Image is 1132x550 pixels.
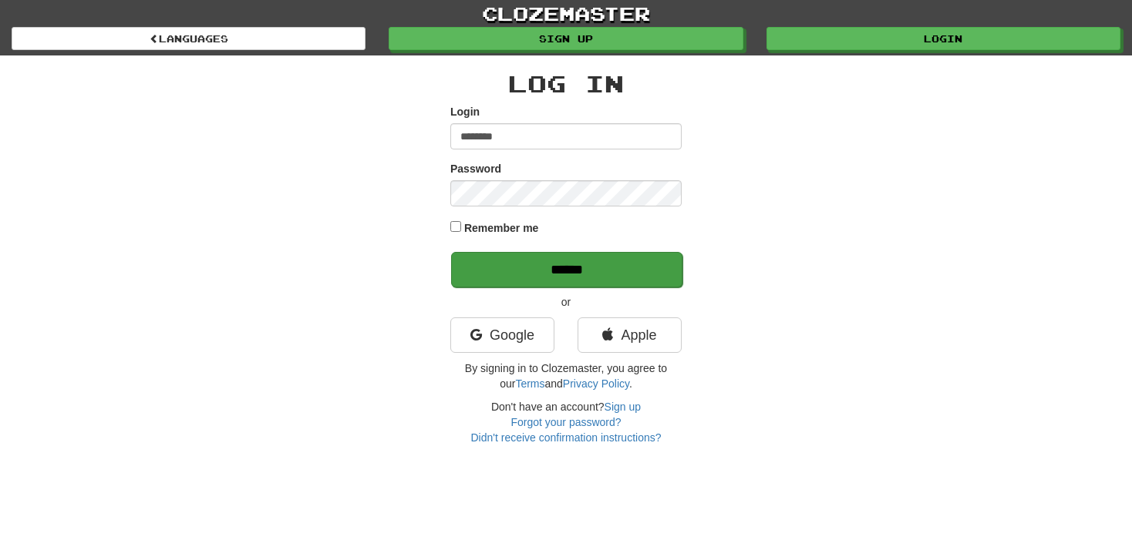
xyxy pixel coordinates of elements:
label: Remember me [464,220,539,236]
a: Sign up [389,27,743,50]
a: Sign up [605,401,641,413]
a: Forgot your password? [510,416,621,428]
a: Languages [12,27,366,50]
a: Google [450,317,554,353]
p: By signing in to Clozemaster, you agree to our and . [450,361,682,391]
a: Privacy Policy [563,377,629,390]
div: Don't have an account? [450,399,682,445]
label: Password [450,161,501,176]
p: or [450,294,682,310]
a: Login [766,27,1120,50]
a: Terms [515,377,544,390]
a: Didn't receive confirmation instructions? [470,431,661,444]
label: Login [450,104,480,119]
h2: Log In [450,71,682,96]
a: Apple [578,317,682,353]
